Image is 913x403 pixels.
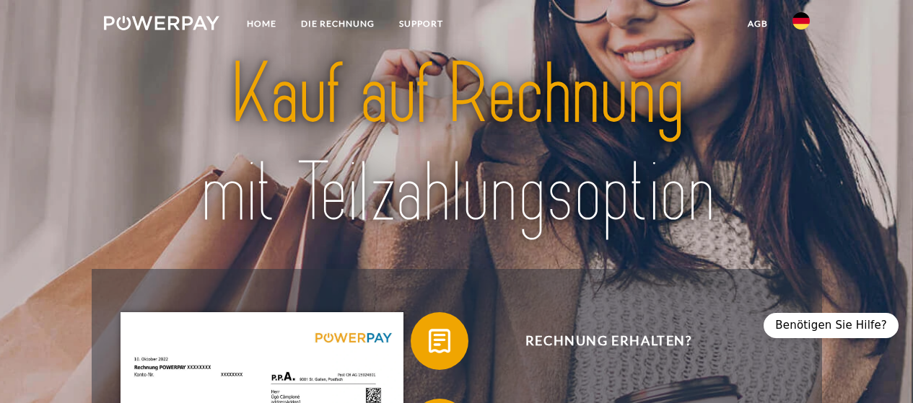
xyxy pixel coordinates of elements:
[235,11,289,37] a: Home
[411,312,786,370] button: Rechnung erhalten?
[735,11,780,37] a: agb
[289,11,387,37] a: DIE RECHNUNG
[421,323,458,359] img: qb_bill.svg
[764,313,899,338] div: Benötigen Sie Hilfe?
[432,312,785,370] span: Rechnung erhalten?
[792,12,810,30] img: de
[104,16,220,30] img: logo-powerpay-white.svg
[387,11,455,37] a: SUPPORT
[139,40,775,247] img: title-powerpay_de.svg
